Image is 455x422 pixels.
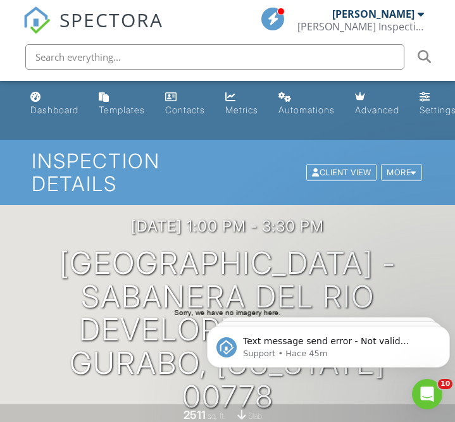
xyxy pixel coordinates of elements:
a: Templates [94,86,150,122]
a: Dashboard [25,86,84,122]
input: Search everything... [25,44,404,70]
div: More [381,164,422,181]
iframe: Intercom notifications mensaje [202,299,455,388]
h3: [DATE] 1:00 pm - 3:30 pm [131,218,324,235]
div: Dashboard [30,104,78,115]
h1: Inspection Details [32,150,423,194]
a: Contacts [160,86,210,122]
div: Client View [306,164,377,181]
iframe: Intercom live chat [412,379,442,409]
img: The Best Home Inspection Software - Spectora [23,6,51,34]
a: Metrics [220,86,263,122]
div: [PERSON_NAME] [332,8,414,20]
div: 2511 [184,408,206,421]
div: Advanced [355,104,399,115]
a: SPECTORA [23,17,163,44]
div: Ayuso Inspections [297,20,424,33]
h1: [GEOGRAPHIC_DATA] - Sabanera del Rio Development 304 Gurabo, [US_STATE] 00778 [20,247,435,414]
div: Templates [99,104,145,115]
span: sq. ft. [208,411,225,421]
span: SPECTORA [59,6,163,33]
div: Automations [278,104,335,115]
div: Contacts [165,104,205,115]
span: slab [248,411,262,421]
a: Automations (Basic) [273,86,340,122]
div: Metrics [225,104,258,115]
span: 10 [438,379,452,389]
a: Advanced [350,86,404,122]
a: Client View [305,167,380,177]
